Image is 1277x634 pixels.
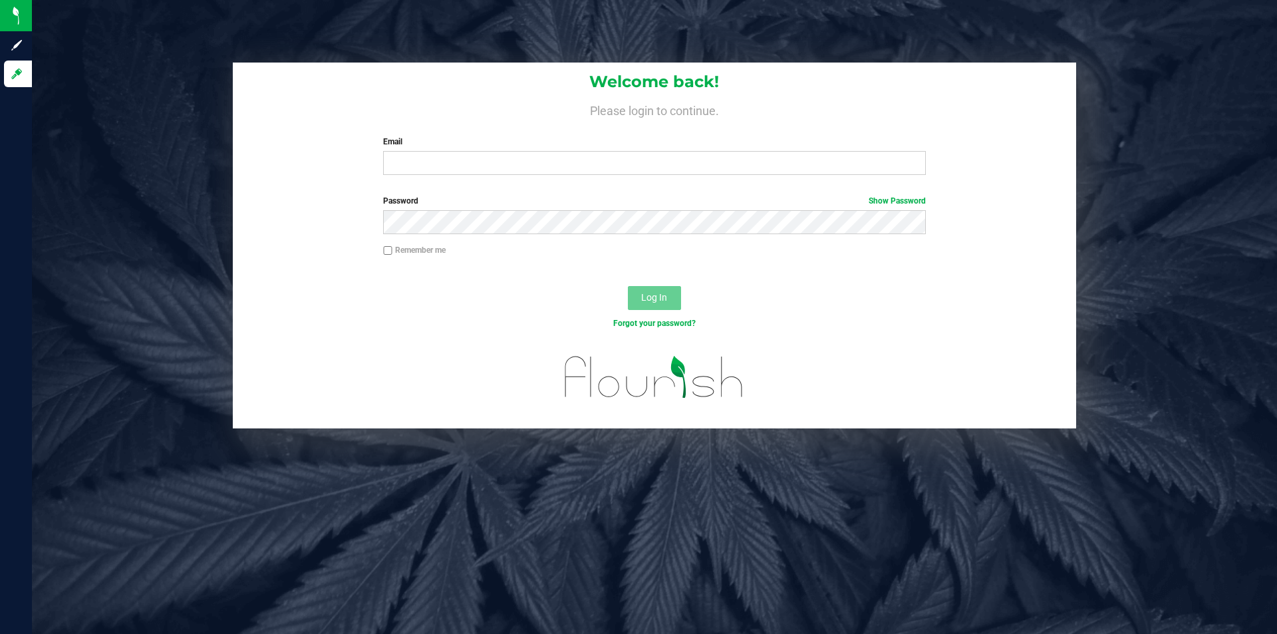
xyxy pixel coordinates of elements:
[613,319,696,328] a: Forgot your password?
[549,343,760,411] img: flourish_logo.svg
[383,246,392,255] input: Remember me
[383,244,446,256] label: Remember me
[233,73,1076,90] h1: Welcome back!
[10,67,23,80] inline-svg: Log in
[383,196,418,206] span: Password
[869,196,926,206] a: Show Password
[383,136,925,148] label: Email
[641,292,667,303] span: Log In
[628,286,681,310] button: Log In
[10,39,23,52] inline-svg: Sign up
[233,101,1076,117] h4: Please login to continue.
